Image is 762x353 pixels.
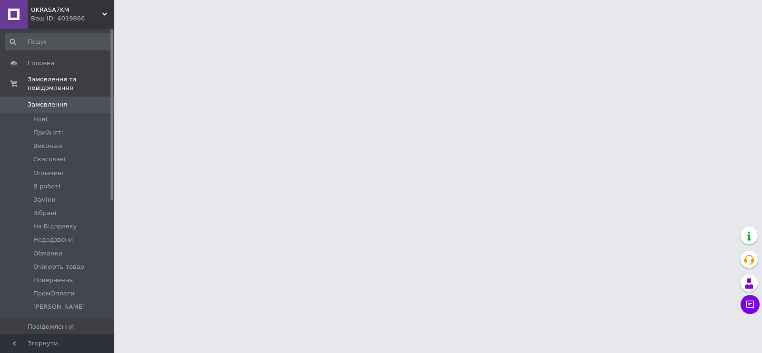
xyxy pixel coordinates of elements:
[33,303,85,311] span: [PERSON_NAME]
[31,6,102,14] span: UKRASA7KM
[28,75,114,92] span: Замовлення та повідомлення
[741,295,760,314] button: Чат з покупцем
[33,155,66,164] span: Скасовані
[28,59,54,68] span: Головна
[33,142,63,150] span: Виконані
[33,182,60,191] span: В роботі
[33,263,84,271] span: Очікують товар
[33,276,73,284] span: Повернення
[31,14,114,23] div: Ваш ID: 4019866
[28,100,67,109] span: Замовлення
[33,169,63,177] span: Оплачені
[33,196,56,204] span: Заміни
[33,128,63,137] span: Прийняті
[33,115,47,124] span: Нові
[33,222,77,231] span: На Відправку
[33,235,73,244] span: Недодзвони
[33,249,62,258] span: Обманки
[5,33,112,50] input: Пошук
[28,323,74,331] span: Повідомлення
[33,209,56,217] span: Зібрані
[33,289,75,298] span: ПромОплати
